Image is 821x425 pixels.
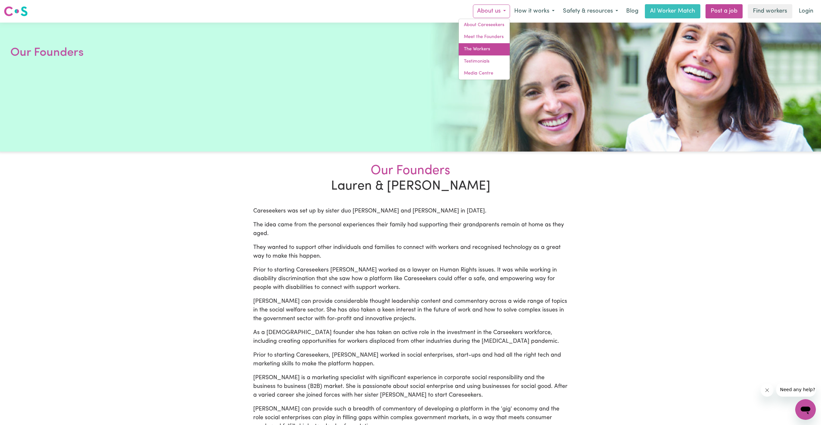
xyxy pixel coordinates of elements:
p: Prior to starting Careseekers, [PERSON_NAME] worked in social enterprises, start-ups and had all ... [253,351,568,369]
a: Find workers [748,4,792,18]
p: As a [DEMOGRAPHIC_DATA] founder she has taken an active role in the investment in the Carseekers ... [253,329,568,346]
button: How it works [510,5,559,18]
iframe: Message from company [776,382,816,397]
a: AI Worker Match [645,4,700,18]
p: [PERSON_NAME] is a marketing specialist with significant experience in corporate social responsib... [253,374,568,400]
div: About us [458,19,510,80]
a: Media Centre [459,67,510,80]
p: Prior to starting Careseekers [PERSON_NAME] worked as a lawyer on Human Rights issues. It was whi... [253,266,568,292]
p: They wanted to support other individuals and families to connect with workers and recognised tech... [253,243,568,261]
button: Safety & resources [559,5,622,18]
a: Testimonials [459,55,510,68]
a: Meet the Founders [459,31,510,43]
a: Post a job [706,4,743,18]
span: Our Founders [253,163,568,179]
p: Careseekers was set up by sister duo [PERSON_NAME] and [PERSON_NAME] in [DATE]. [253,207,568,216]
img: Careseekers logo [4,5,28,17]
p: The idea came from the personal experiences their family had supporting their grandparents remain... [253,221,568,238]
iframe: Button to launch messaging window [795,399,816,420]
a: Blog [622,4,642,18]
p: [PERSON_NAME] can provide considerable thought leadership content and commentary across a wide ra... [253,297,568,323]
a: Careseekers logo [4,4,28,19]
a: Login [795,4,817,18]
h2: Lauren & [PERSON_NAME] [249,163,572,194]
button: About us [473,5,510,18]
a: The Workers [459,43,510,55]
h1: Our Founders [10,44,165,61]
a: About Careseekers [459,19,510,31]
iframe: Close message [761,384,774,397]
